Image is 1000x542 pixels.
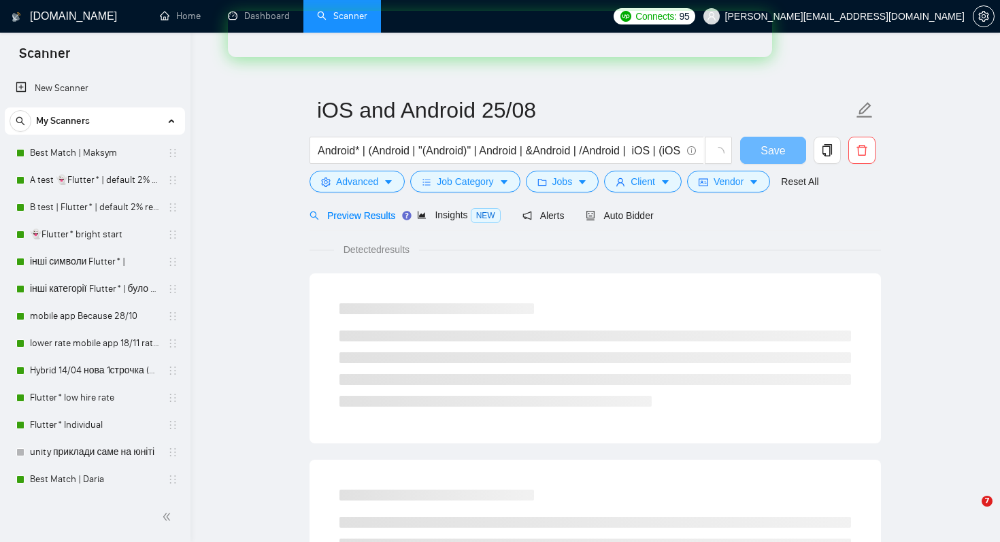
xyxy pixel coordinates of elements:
button: folderJobscaret-down [526,171,599,192]
a: setting [973,11,995,22]
span: bars [422,177,431,187]
span: Detected results [334,242,419,257]
span: caret-down [749,177,759,187]
span: Scanner [8,44,81,72]
span: holder [167,202,178,213]
span: holder [167,284,178,294]
span: info-circle [687,146,696,155]
span: NEW [471,208,501,223]
span: edit [856,101,873,119]
iframe: Intercom live chat [954,496,986,528]
a: A test 👻Flutter* | default 2% reply before 09/06 [30,167,159,194]
span: holder [167,175,178,186]
button: Save [740,137,806,164]
span: holder [167,311,178,322]
button: idcardVendorcaret-down [687,171,770,192]
a: Flutter* Individual [30,411,159,439]
img: logo [12,6,21,28]
span: Save [761,142,785,159]
span: holder [167,474,178,485]
a: unity приклади саме на юніті [30,439,159,466]
span: holder [167,392,178,403]
a: Flutter* low hire rate [30,384,159,411]
span: Insights [417,209,500,220]
span: holder [167,148,178,158]
span: holder [167,420,178,430]
span: My Scanners [36,107,90,135]
a: 👻Flutter* bright start [30,221,159,248]
span: Preview Results [310,210,395,221]
span: area-chart [417,210,427,220]
span: holder [167,229,178,240]
a: B test | Flutter* | default 2% reply before 09/06 [30,194,159,221]
span: loading [712,147,724,159]
span: Client [631,174,655,189]
span: search [310,211,319,220]
button: setting [973,5,995,27]
span: 7 [982,496,993,507]
span: idcard [699,177,708,187]
span: Auto Bidder [586,210,653,221]
span: folder [537,177,547,187]
span: holder [167,365,178,376]
li: New Scanner [5,75,185,102]
a: Best Match | Maksym [30,139,159,167]
a: dashboardDashboard [228,10,290,22]
span: setting [973,11,994,22]
span: setting [321,177,331,187]
span: holder [167,338,178,349]
button: delete [848,137,876,164]
span: double-left [162,510,176,524]
span: caret-down [384,177,393,187]
span: Connects: [635,9,676,24]
span: Alerts [522,210,565,221]
a: New Scanner [16,75,174,102]
span: search [10,116,31,126]
a: інші категорії Flutter* | було 7.14% 11.11 template [30,275,159,303]
button: barsJob Categorycaret-down [410,171,520,192]
iframe: Intercom live chat banner [228,11,772,57]
span: caret-down [499,177,509,187]
span: delete [849,144,875,156]
span: 95 [680,9,690,24]
a: інші символи Flutter* | [30,248,159,275]
input: Search Freelance Jobs... [318,142,681,159]
a: Hybrid 14/04 нова 1строчка (був вью 6,25%) [30,357,159,384]
span: copy [814,144,840,156]
a: lower rate mobile app 18/11 rate range 80% (було 11%) [30,330,159,357]
span: notification [522,211,532,220]
button: copy [814,137,841,164]
div: Tooltip anchor [401,209,413,222]
a: searchScanner [317,10,367,22]
span: user [616,177,625,187]
a: homeHome [160,10,201,22]
input: Scanner name... [317,93,853,127]
span: holder [167,256,178,267]
a: Reset All [781,174,818,189]
button: settingAdvancedcaret-down [310,171,405,192]
span: holder [167,447,178,458]
button: search [10,110,31,132]
a: mobile app Because 28/10 [30,303,159,330]
span: caret-down [661,177,670,187]
span: Jobs [552,174,573,189]
a: Best Match | Daria [30,466,159,493]
span: Advanced [336,174,378,189]
span: Job Category [437,174,493,189]
span: caret-down [578,177,587,187]
span: Vendor [714,174,744,189]
span: robot [586,211,595,220]
button: userClientcaret-down [604,171,682,192]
